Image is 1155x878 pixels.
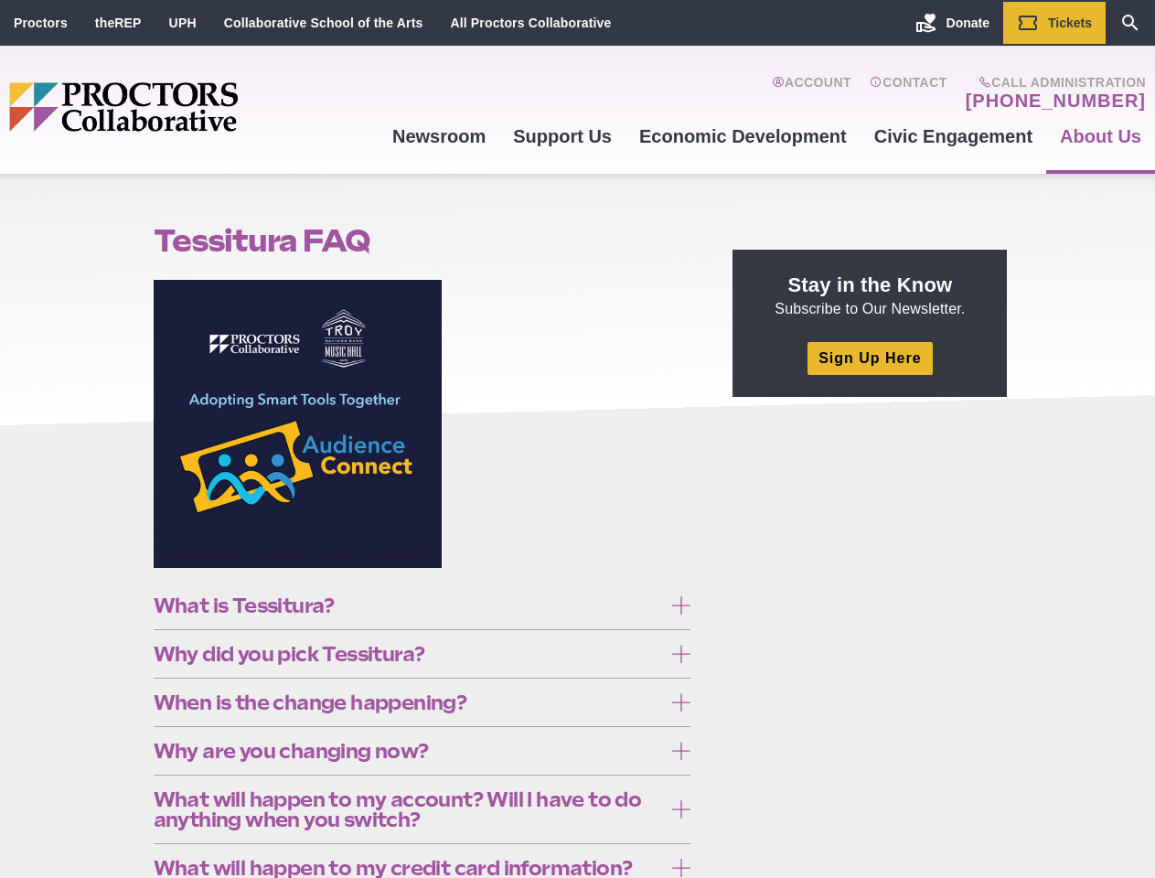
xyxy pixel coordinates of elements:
a: Contact [870,75,947,112]
span: Why did you pick Tessitura? [154,644,663,664]
h1: Tessitura FAQ [154,223,691,258]
a: Civic Engagement [861,112,1046,161]
span: What will happen to my account? Will I have to do anything when you switch? [154,789,663,830]
a: Collaborative School of the Arts [224,16,423,30]
a: About Us [1046,112,1155,161]
a: Search [1106,2,1155,44]
span: Donate [946,16,989,30]
span: When is the change happening? [154,692,663,712]
a: Tickets [1003,2,1106,44]
span: Why are you changing now? [154,741,663,761]
span: Call Administration [960,75,1146,90]
a: Account [772,75,851,112]
a: UPH [169,16,197,30]
a: Support Us [499,112,626,161]
a: All Proctors Collaborative [450,16,611,30]
span: What is Tessitura? [154,595,663,616]
span: Tickets [1048,16,1092,30]
span: What will happen to my credit card information? [154,858,663,878]
a: [PHONE_NUMBER] [966,90,1146,112]
a: Donate [902,2,1003,44]
img: Proctors logo [9,82,379,132]
a: Newsroom [379,112,499,161]
a: theREP [95,16,142,30]
p: Subscribe to Our Newsletter. [754,272,985,319]
strong: Stay in the Know [788,273,953,296]
a: Economic Development [626,112,861,161]
a: Proctors [14,16,68,30]
a: Sign Up Here [807,342,932,374]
